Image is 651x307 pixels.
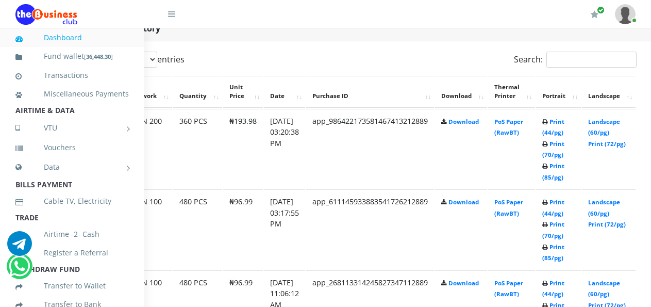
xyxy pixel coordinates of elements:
td: ₦193.98 [223,109,263,189]
a: Print (44/pg) [542,279,564,298]
a: Print (85/pg) [542,243,564,262]
a: Print (44/pg) [542,118,564,137]
a: Data [15,154,129,180]
td: [DATE] 03:20:38 PM [264,109,305,189]
a: VTU [15,115,129,141]
a: Print (72/pg) [588,140,626,148]
label: Search: [514,52,637,68]
td: app_986422173581467413212889 [306,109,434,189]
a: Vouchers [15,136,129,159]
a: PoS Paper (RawBT) [494,118,523,137]
i: Renew/Upgrade Subscription [591,10,598,19]
a: PoS Paper (RawBT) [494,198,523,217]
a: Chat for support [7,239,32,256]
a: Download [448,198,479,206]
a: Cable TV, Electricity [15,189,129,213]
td: MTN 100 [125,189,172,269]
a: Print (70/pg) [542,140,564,159]
a: Fund wallet[36,448.30] [15,44,129,69]
th: Purchase ID: activate to sort column ascending [306,76,434,108]
a: Print (70/pg) [542,220,564,239]
th: Date: activate to sort column ascending [264,76,305,108]
a: Transactions [15,63,129,87]
a: Miscellaneous Payments [15,82,129,106]
td: app_611145933883541726212889 [306,189,434,269]
b: 36,448.30 [86,53,111,60]
th: Quantity: activate to sort column ascending [173,76,222,108]
a: Chat for support [9,262,30,279]
a: Download [448,118,479,125]
td: ₦96.99 [223,189,263,269]
img: User [615,4,636,24]
th: Thermal Printer: activate to sort column ascending [488,76,535,108]
a: Download [448,279,479,287]
td: 480 PCS [173,189,222,269]
td: 360 PCS [173,109,222,189]
td: [DATE] 03:17:55 PM [264,189,305,269]
th: Portrait: activate to sort column ascending [536,76,581,108]
a: Landscape (60/pg) [588,279,620,298]
th: Download: activate to sort column ascending [435,76,487,108]
a: Airtime -2- Cash [15,222,129,246]
a: Transfer to Wallet [15,274,129,298]
a: Print (72/pg) [588,220,626,228]
span: Renew/Upgrade Subscription [597,6,605,14]
th: Landscape: activate to sort column ascending [582,76,636,108]
input: Search: [546,52,637,68]
a: Dashboard [15,26,129,50]
a: PoS Paper (RawBT) [494,279,523,298]
a: Register a Referral [15,241,129,265]
a: Landscape (60/pg) [588,118,620,137]
a: Print (44/pg) [542,198,564,217]
th: Network: activate to sort column ascending [125,76,172,108]
img: Logo [15,4,77,25]
th: Unit Price: activate to sort column ascending [223,76,263,108]
a: Print (85/pg) [542,162,564,181]
small: [ ] [84,53,113,60]
a: Landscape (60/pg) [588,198,620,217]
td: MTN 200 [125,109,172,189]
